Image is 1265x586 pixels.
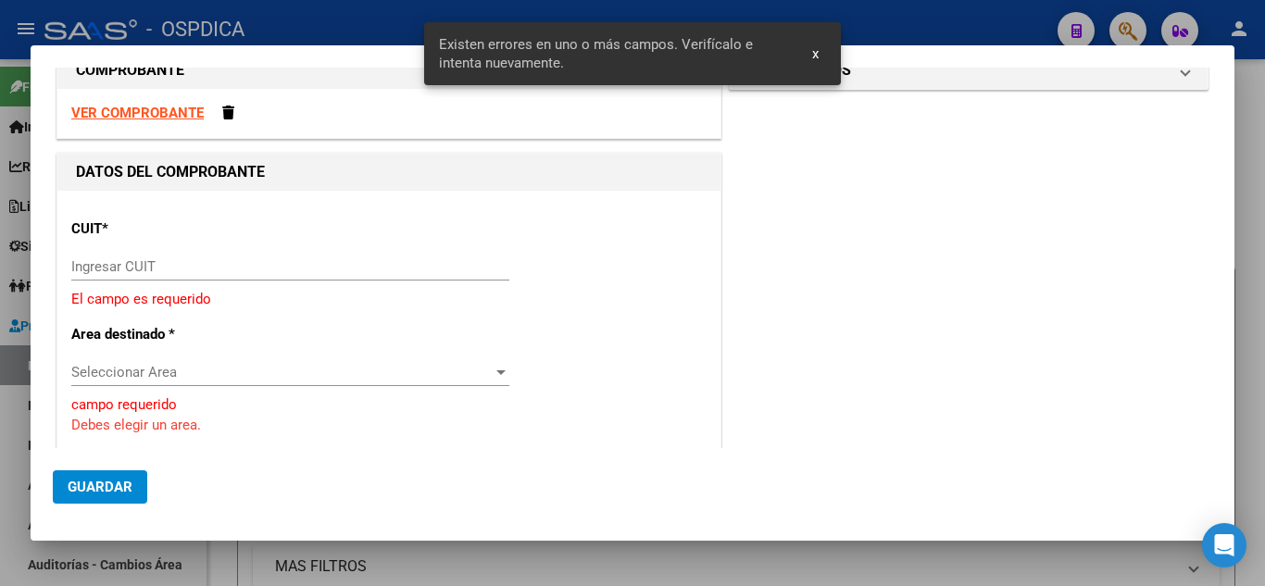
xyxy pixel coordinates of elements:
[76,61,184,79] strong: COMPROBANTE
[71,289,707,310] p: El campo es requerido
[71,394,707,416] p: campo requerido
[71,364,493,380] span: Seleccionar Area
[439,35,791,72] span: Existen errores en uno o más campos. Verifícalo e intenta nuevamente.
[1202,523,1246,567] div: Open Intercom Messenger
[71,324,262,345] p: Area destinado *
[53,470,147,504] button: Guardar
[71,105,204,121] a: VER COMPROBANTE
[68,479,132,495] span: Guardar
[71,218,262,240] p: CUIT
[797,37,833,70] button: x
[76,163,265,181] strong: DATOS DEL COMPROBANTE
[71,415,707,436] p: Debes elegir un area.
[812,45,819,62] span: x
[730,52,1208,89] mat-expansion-panel-header: COMENTARIOS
